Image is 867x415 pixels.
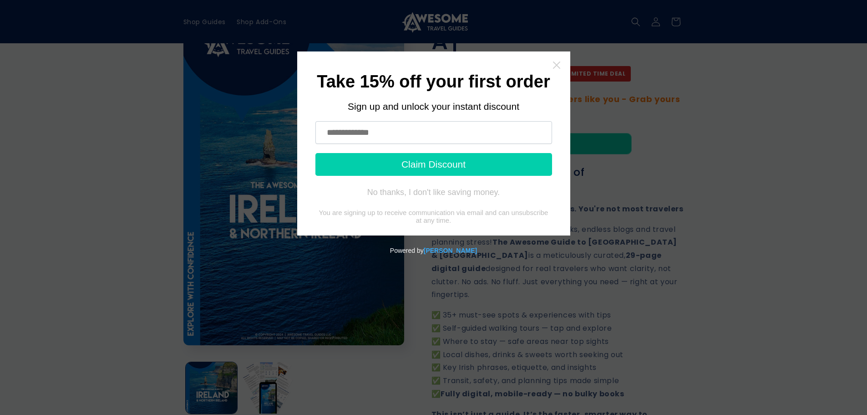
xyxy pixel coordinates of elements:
h1: Take 15% off your first order [315,75,552,90]
div: Sign up and unlock your instant discount [315,101,552,112]
button: Claim Discount [315,153,552,176]
a: Powered by Tydal [424,247,477,254]
div: No thanks, I don't like saving money. [367,188,500,197]
a: Close widget [552,61,561,70]
div: You are signing up to receive communication via email and can unsubscribe at any time. [315,209,552,224]
div: Powered by [4,236,863,266]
